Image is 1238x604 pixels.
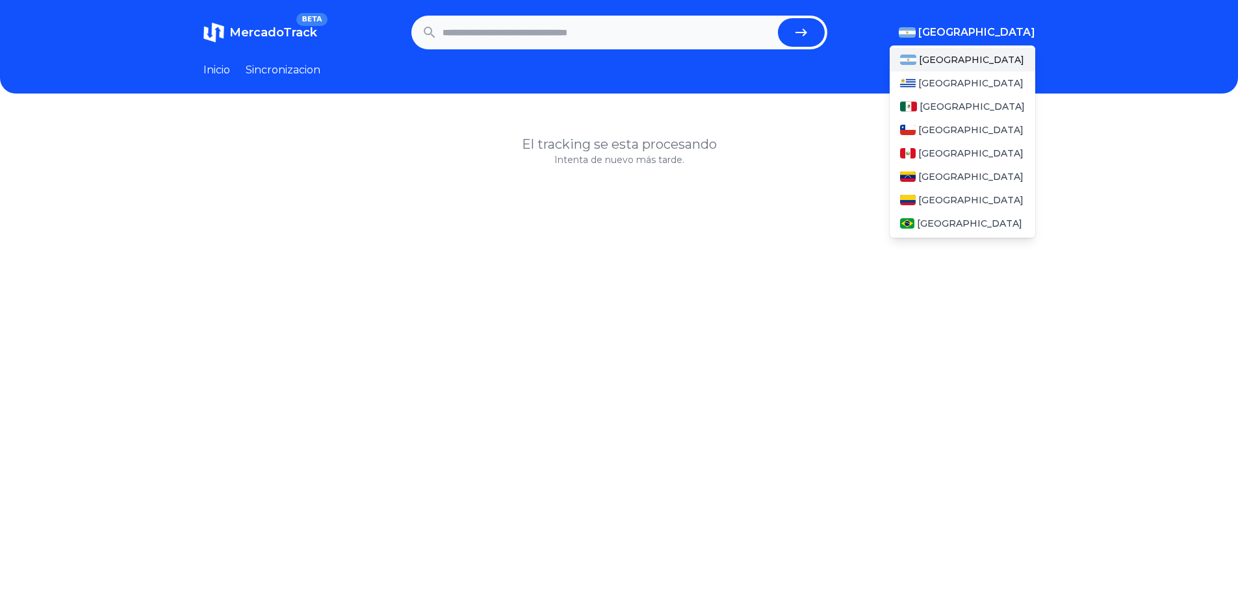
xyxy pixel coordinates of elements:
[203,62,230,78] a: Inicio
[919,53,1024,66] span: [GEOGRAPHIC_DATA]
[918,194,1024,207] span: [GEOGRAPHIC_DATA]
[890,48,1035,71] a: Argentina[GEOGRAPHIC_DATA]
[890,142,1035,165] a: Peru[GEOGRAPHIC_DATA]
[918,25,1035,40] span: [GEOGRAPHIC_DATA]
[900,55,917,65] img: Argentina
[900,218,915,229] img: Brasil
[920,100,1025,113] span: [GEOGRAPHIC_DATA]
[203,135,1035,153] h1: El tracking se esta procesando
[900,148,916,158] img: Peru
[899,27,916,38] img: Argentina
[890,188,1035,212] a: Colombia[GEOGRAPHIC_DATA]
[900,101,917,112] img: Mexico
[900,78,916,88] img: Uruguay
[900,171,916,182] img: Venezuela
[229,25,317,40] span: MercadoTrack
[246,62,320,78] a: Sincronizacion
[918,123,1024,136] span: [GEOGRAPHIC_DATA]
[899,25,1035,40] button: [GEOGRAPHIC_DATA]
[918,147,1024,160] span: [GEOGRAPHIC_DATA]
[890,95,1035,118] a: Mexico[GEOGRAPHIC_DATA]
[890,118,1035,142] a: Chile[GEOGRAPHIC_DATA]
[918,170,1024,183] span: [GEOGRAPHIC_DATA]
[203,22,317,43] a: MercadoTrackBETA
[203,22,224,43] img: MercadoTrack
[890,71,1035,95] a: Uruguay[GEOGRAPHIC_DATA]
[900,195,916,205] img: Colombia
[900,125,916,135] img: Chile
[890,212,1035,235] a: Brasil[GEOGRAPHIC_DATA]
[890,165,1035,188] a: Venezuela[GEOGRAPHIC_DATA]
[917,217,1022,230] span: [GEOGRAPHIC_DATA]
[203,153,1035,166] p: Intenta de nuevo más tarde.
[918,77,1024,90] span: [GEOGRAPHIC_DATA]
[296,13,327,26] span: BETA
